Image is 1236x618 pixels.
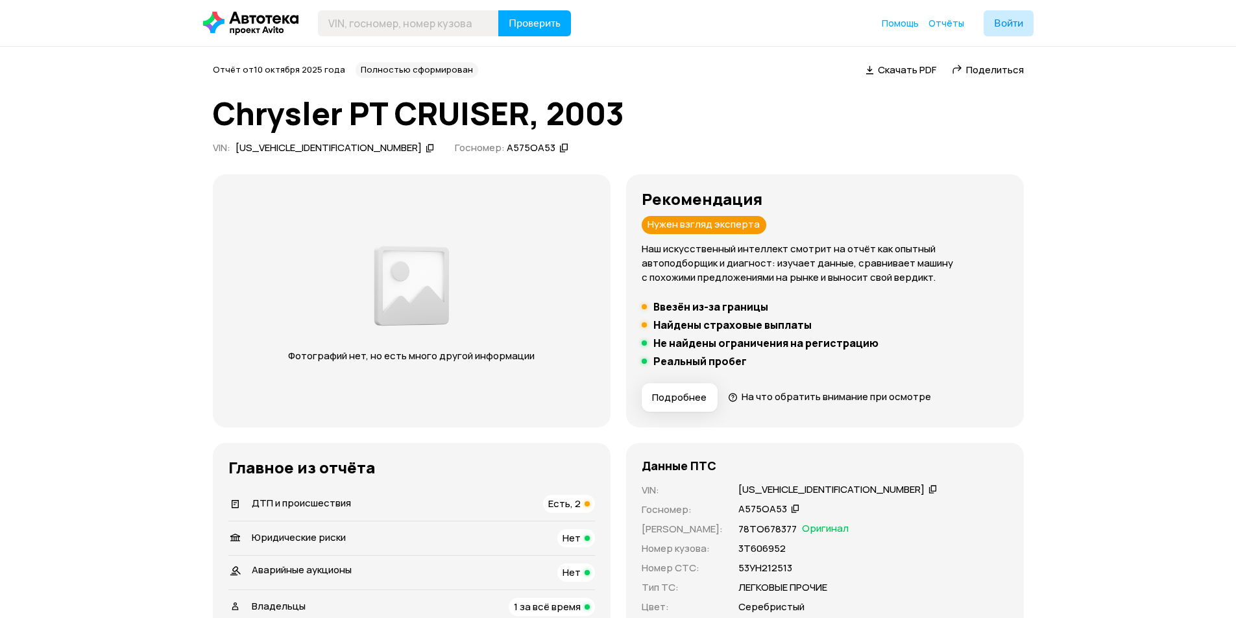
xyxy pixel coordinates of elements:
[642,483,723,497] p: VIN :
[738,522,797,536] p: 78ТО678377
[882,17,919,29] span: Помощь
[213,96,1024,131] h1: Chrysler PT CRUISER, 2003
[928,17,964,29] span: Отчёты
[642,458,716,473] h4: Данные ПТС
[252,599,306,613] span: Владельцы
[952,63,1024,77] a: Поделиться
[236,141,422,155] div: [US_VEHICLE_IDENTIFICATION_NUMBER]
[507,141,555,155] div: А575ОА53
[728,390,932,403] a: На что обратить внимание при осмотре
[738,541,786,556] p: 3T606952
[738,483,925,497] div: [US_VEHICLE_IDENTIFICATION_NUMBER]
[213,64,345,75] span: Отчёт от 10 октября 2025 года
[642,600,723,614] p: Цвет :
[642,242,1008,285] p: Наш искусственный интеллект смотрит на отчёт как опытный автоподборщик и диагност: изучает данные...
[356,62,478,78] div: Полностью сформирован
[653,355,747,368] h5: Реальный пробег
[642,216,766,234] div: Нужен взгляд эксперта
[882,17,919,30] a: Помощь
[738,561,792,575] p: 53УН212513
[642,503,723,517] p: Госномер :
[966,63,1024,77] span: Поделиться
[928,17,964,30] a: Отчёты
[738,600,805,614] p: Серебристый
[642,561,723,575] p: Номер СТС :
[742,390,931,403] span: На что обратить внимание при осмотре
[252,563,352,576] span: Аварийные аукционы
[738,580,827,595] p: ЛЕГКОВЫЕ ПРОЧИЕ
[642,383,718,412] button: Подробнее
[563,565,581,579] span: Нет
[498,10,571,36] button: Проверить
[370,239,452,333] img: 2a3f492e8892fc00.png
[509,18,561,29] span: Проверить
[653,318,812,331] h5: Найдены страховые выплаты
[642,522,723,536] p: [PERSON_NAME] :
[252,530,346,544] span: Юридические риски
[642,190,1008,208] h3: Рекомендация
[652,391,707,404] span: Подробнее
[642,541,723,556] p: Номер кузова :
[455,141,505,154] span: Госномер:
[642,580,723,595] p: Тип ТС :
[318,10,499,36] input: VIN, госномер, номер кузова
[802,522,849,536] span: Оригинал
[252,496,351,510] span: ДТП и происшествия
[866,63,936,77] a: Скачать PDF
[563,531,581,545] span: Нет
[276,349,548,363] p: Фотографий нет, но есть много другой информации
[653,337,879,350] h5: Не найдены ограничения на регистрацию
[738,503,787,516] div: А575ОА53
[228,458,595,477] h3: Главное из отчёта
[514,600,581,613] span: 1 за всё время
[653,300,768,313] h5: Ввезён из-за границы
[213,141,230,154] span: VIN :
[548,497,581,510] span: Есть, 2
[984,10,1034,36] button: Войти
[878,63,936,77] span: Скачать PDF
[994,18,1023,29] span: Войти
